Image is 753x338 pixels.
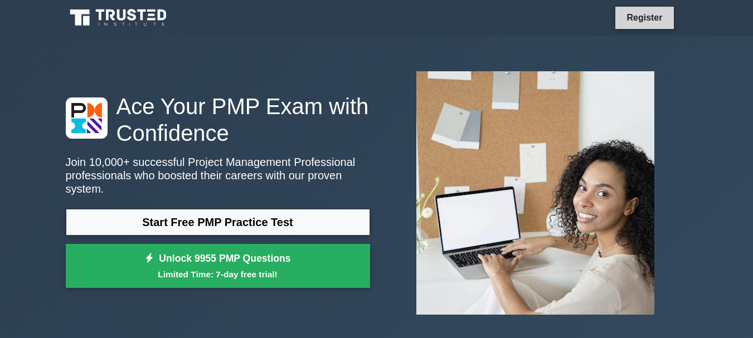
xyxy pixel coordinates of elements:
[80,268,356,281] small: Limited Time: 7-day free trial!
[620,11,669,25] a: Register
[66,244,370,288] a: Unlock 9955 PMP QuestionsLimited Time: 7-day free trial!
[66,155,370,195] p: Join 10,000+ successful Project Management Professional professionals who boosted their careers w...
[66,209,370,236] a: Start Free PMP Practice Test
[66,93,370,146] h1: Ace Your PMP Exam with Confidence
